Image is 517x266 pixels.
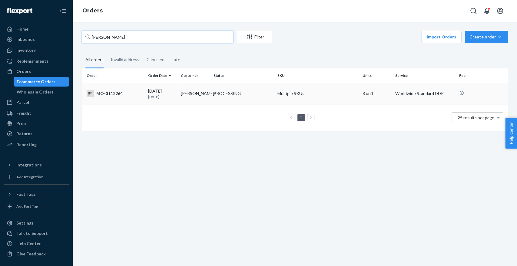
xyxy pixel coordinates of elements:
[275,83,360,104] td: Multiple SKUs
[146,68,178,83] th: Order Date
[4,140,69,149] a: Reporting
[16,251,46,257] div: Give Feedback
[148,94,176,99] p: [DATE]
[16,26,28,32] div: Home
[16,68,31,74] div: Orders
[85,52,104,68] div: All orders
[4,129,69,139] a: Returns
[237,34,272,40] div: Filter
[16,99,29,105] div: Parcel
[17,89,54,95] div: Wholesale Orders
[4,189,69,199] button: Fast Tags
[211,68,275,83] th: Status
[237,31,272,43] button: Filter
[148,88,176,99] div: [DATE]
[14,77,69,87] a: Ecommerce Orders
[4,160,69,170] button: Integrations
[4,67,69,76] a: Orders
[78,2,108,20] ol: breadcrumbs
[172,52,180,67] div: Late
[147,52,164,67] div: Canceled
[505,118,517,149] button: Help Center
[16,142,37,148] div: Reporting
[4,119,69,128] a: Prep
[465,31,508,43] button: Create order
[4,249,69,259] button: Give Feedback
[16,110,31,116] div: Freight
[4,202,69,211] a: Add Fast Tag
[16,220,34,226] div: Settings
[422,31,461,43] button: Import Orders
[14,87,69,97] a: Wholesale Orders
[16,230,48,236] div: Talk to Support
[82,7,103,14] a: Orders
[111,52,139,67] div: Invalid address
[214,90,241,97] div: PROCESSING
[82,68,146,83] th: Order
[16,162,42,168] div: Integrations
[57,5,69,17] button: Close Navigation
[4,24,69,34] a: Home
[4,228,69,238] a: Talk to Support
[16,36,35,42] div: Inbounds
[7,8,32,14] img: Flexport logo
[457,68,508,83] th: Fee
[467,5,479,17] button: Open Search Box
[481,5,493,17] button: Open notifications
[395,90,454,97] p: Worldwide Standard DDP
[16,204,38,209] div: Add Fast Tag
[458,115,494,120] span: 25 results per page
[4,108,69,118] a: Freight
[4,34,69,44] a: Inbounds
[4,56,69,66] a: Replenishments
[17,79,55,85] div: Ecommerce Orders
[16,58,48,64] div: Replenishments
[178,83,211,104] td: [PERSON_NAME]
[469,34,503,40] div: Create order
[16,120,26,126] div: Prep
[360,83,393,104] td: 8 units
[4,172,69,182] a: Add Integration
[299,115,303,120] a: Page 1 is your current page
[4,97,69,107] a: Parcel
[4,218,69,228] a: Settings
[16,191,36,197] div: Fast Tags
[16,47,36,53] div: Inventory
[360,68,393,83] th: Units
[16,131,32,137] div: Returns
[494,5,506,17] button: Open account menu
[4,239,69,248] a: Help Center
[82,31,233,43] input: Search orders
[87,90,143,97] div: MO-3112264
[393,68,457,83] th: Service
[275,68,360,83] th: SKU
[181,73,209,78] div: Customer
[16,241,41,247] div: Help Center
[16,174,43,179] div: Add Integration
[4,45,69,55] a: Inventory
